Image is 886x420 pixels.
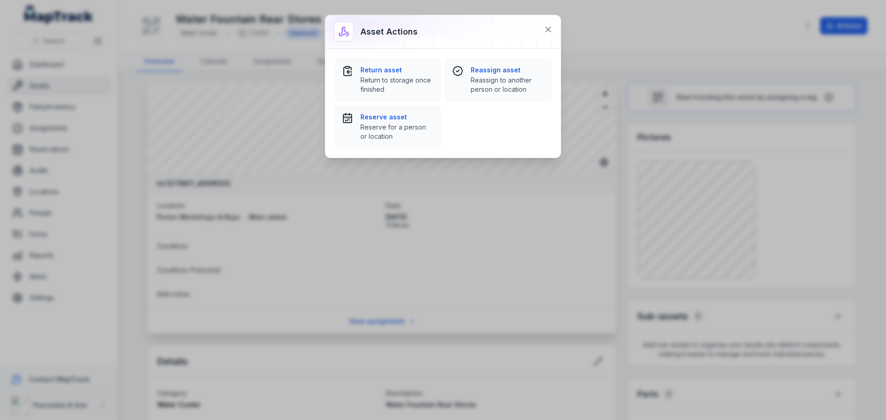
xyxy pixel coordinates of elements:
strong: Return asset [360,65,434,75]
h3: Asset actions [360,25,418,38]
button: Reserve assetReserve for a person or location [335,105,441,148]
span: Return to storage once finished [360,76,434,94]
strong: Reserve asset [360,112,434,122]
span: Reassign to another person or location [471,76,544,94]
strong: Reassign asset [471,65,544,75]
button: Return assetReturn to storage once finished [335,58,441,101]
button: Reassign assetReassign to another person or location [445,58,551,101]
span: Reserve for a person or location [360,123,434,141]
